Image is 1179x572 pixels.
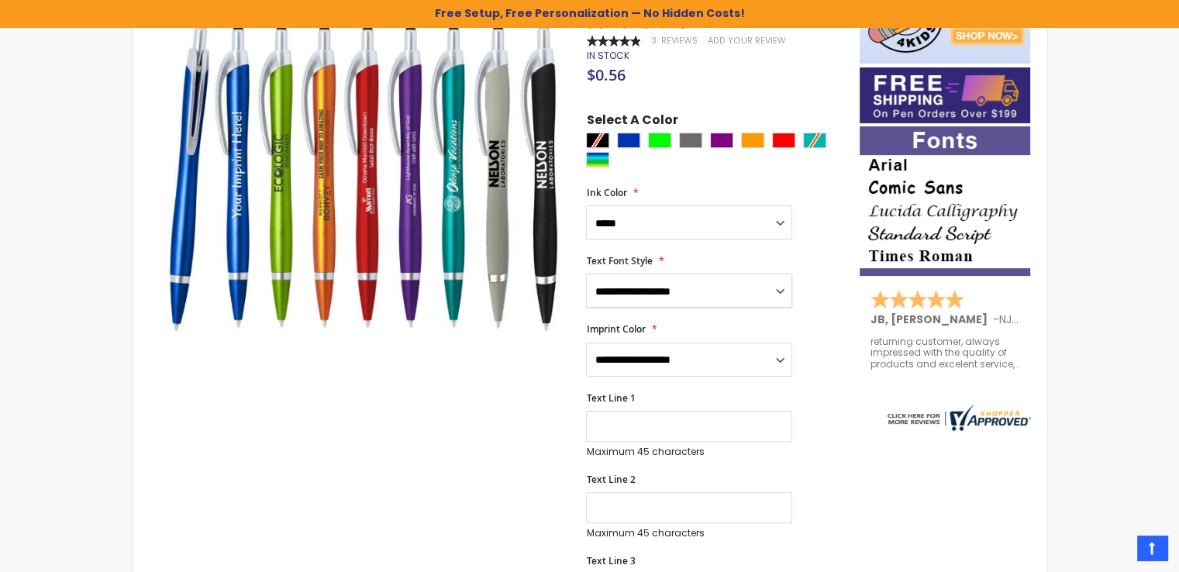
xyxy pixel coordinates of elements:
span: Select A Color [586,112,677,133]
div: returning customer, always impressed with the quality of products and excelent service, will retu... [870,336,1021,370]
span: JB, [PERSON_NAME] [870,312,993,327]
div: Grey [679,133,702,148]
img: Free shipping on orders over $199 [860,67,1030,123]
div: Lime Green [648,133,671,148]
div: Purple [710,133,733,148]
div: 100% [586,36,640,47]
span: Text Line 2 [586,473,635,486]
span: - , [993,312,1128,327]
span: Text Font Style [586,254,652,267]
p: Maximum 45 characters [586,446,792,458]
div: Availability [586,50,629,62]
span: Reviews [660,35,697,47]
a: 3 Reviews [650,35,699,47]
img: 4pens.com widget logo [884,405,1031,431]
span: $0.56 [586,64,625,85]
a: 4pens.com certificate URL [884,421,1031,434]
p: Maximum 45 characters [586,527,792,539]
div: Red [772,133,795,148]
span: Text Line 1 [586,391,635,405]
div: Blue [617,133,640,148]
span: NJ [999,312,1019,327]
span: 3 [650,35,656,47]
span: Ink Color [586,186,626,199]
img: font-personalization-examples [860,126,1030,276]
div: Assorted [586,152,609,167]
span: Imprint Color [586,322,645,336]
div: Orange [741,133,764,148]
span: In stock [586,49,629,62]
a: Add Your Review [707,35,785,47]
span: Text Line 3 [586,554,635,567]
